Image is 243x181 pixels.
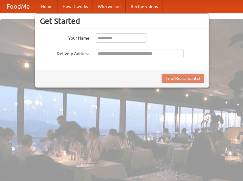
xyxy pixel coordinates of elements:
[0,0,36,13] a: FoodMe
[40,33,89,41] label: Your Name
[162,74,204,83] button: Find Restaurants!
[126,0,163,13] a: Recipe videos
[58,0,93,13] a: How it works
[40,16,204,26] h3: Get Started
[40,49,89,57] label: Delivery Address
[36,0,58,13] a: Home
[93,0,126,13] a: Who we are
